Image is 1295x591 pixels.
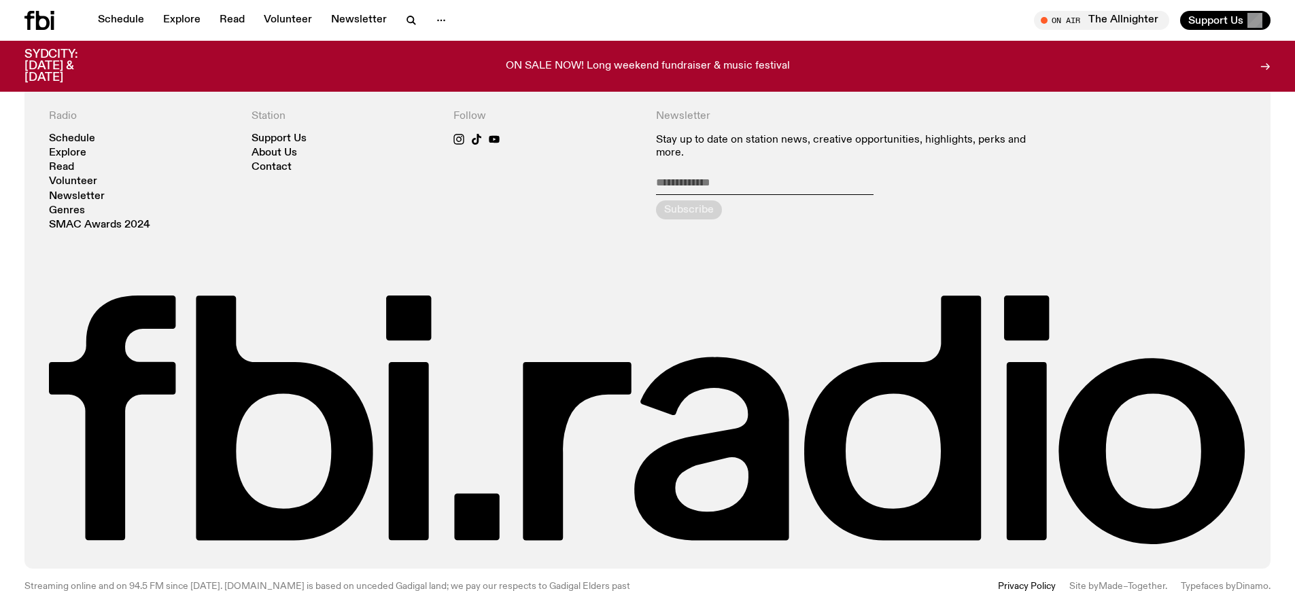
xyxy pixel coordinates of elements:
[1180,11,1271,30] button: Support Us
[49,220,150,230] a: SMAC Awards 2024
[506,60,790,73] p: ON SALE NOW! Long weekend fundraiser & music festival
[1099,581,1165,591] a: Made–Together
[49,134,95,144] a: Schedule
[252,110,438,123] h4: Station
[323,11,395,30] a: Newsletter
[1268,581,1271,591] span: .
[252,134,307,144] a: Support Us
[1069,581,1099,591] span: Site by
[49,110,235,123] h4: Radio
[656,110,1044,123] h4: Newsletter
[1165,581,1167,591] span: .
[49,148,86,158] a: Explore
[24,49,111,84] h3: SYDCITY: [DATE] & [DATE]
[211,11,253,30] a: Read
[656,200,722,219] button: Subscribe
[49,192,105,202] a: Newsletter
[256,11,320,30] a: Volunteer
[1034,11,1169,30] button: On AirThe Allnighter
[453,110,640,123] h4: Follow
[90,11,152,30] a: Schedule
[1181,581,1236,591] span: Typefaces by
[1236,581,1268,591] a: Dinamo
[252,148,297,158] a: About Us
[252,162,292,173] a: Contact
[155,11,209,30] a: Explore
[49,162,74,173] a: Read
[656,134,1044,160] p: Stay up to date on station news, creative opportunities, highlights, perks and more.
[1188,14,1243,26] span: Support Us
[49,177,97,187] a: Volunteer
[49,206,85,216] a: Genres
